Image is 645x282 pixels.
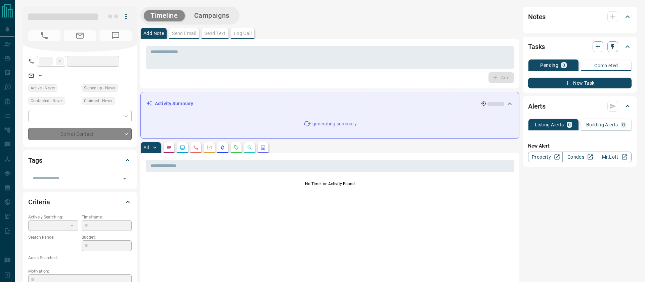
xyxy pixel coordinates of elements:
button: Campaigns [187,10,236,21]
p: Timeframe: [82,214,132,220]
svg: Emails [207,145,212,150]
p: Add Note [143,31,164,36]
p: Listing Alerts [535,122,564,127]
button: Open [120,174,129,183]
span: No Number [28,30,60,41]
span: Claimed - Never [84,97,113,104]
p: Building Alerts [586,122,618,127]
div: Tags [28,152,132,168]
p: Areas Searched: [28,255,132,261]
h2: Alerts [528,101,546,112]
p: All [143,145,149,150]
svg: Agent Actions [260,145,266,150]
svg: Listing Alerts [220,145,225,150]
p: 0 [568,122,571,127]
p: Actively Searching: [28,214,78,220]
svg: Opportunities [247,145,252,150]
h2: Criteria [28,197,50,207]
a: Mr.Loft [597,152,632,162]
div: Tasks [528,39,632,55]
p: Activity Summary [155,100,193,107]
a: Property [528,152,563,162]
p: Completed [594,63,618,68]
div: Do Not Contact [28,128,132,140]
svg: Requests [233,145,239,150]
h2: Tags [28,155,42,166]
p: No Timeline Activity Found [146,181,514,187]
p: Pending [540,63,558,68]
span: Signed up - Never [84,85,116,91]
p: Search Range: [28,234,78,240]
span: Contacted - Never [31,97,63,104]
p: -- - -- [28,240,78,251]
div: Criteria [28,194,132,210]
button: Timeline [144,10,185,21]
div: Notes [528,9,632,25]
p: Motivation: [28,268,132,274]
span: No Number [99,30,132,41]
p: Budget: [82,234,132,240]
svg: Calls [193,145,199,150]
svg: Lead Browsing Activity [180,145,185,150]
a: Condos [562,152,597,162]
div: Alerts [528,98,632,114]
p: 0 [622,122,625,127]
p: New Alert: [528,143,632,150]
h2: Notes [528,11,546,22]
span: Active - Never [31,85,55,91]
p: 0 [562,63,565,68]
svg: Notes [166,145,172,150]
h2: Tasks [528,41,545,52]
div: Activity Summary [146,97,514,110]
span: No Email [64,30,96,41]
p: generating summary [312,120,356,127]
a: -- [39,73,42,78]
button: New Task [528,78,632,88]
